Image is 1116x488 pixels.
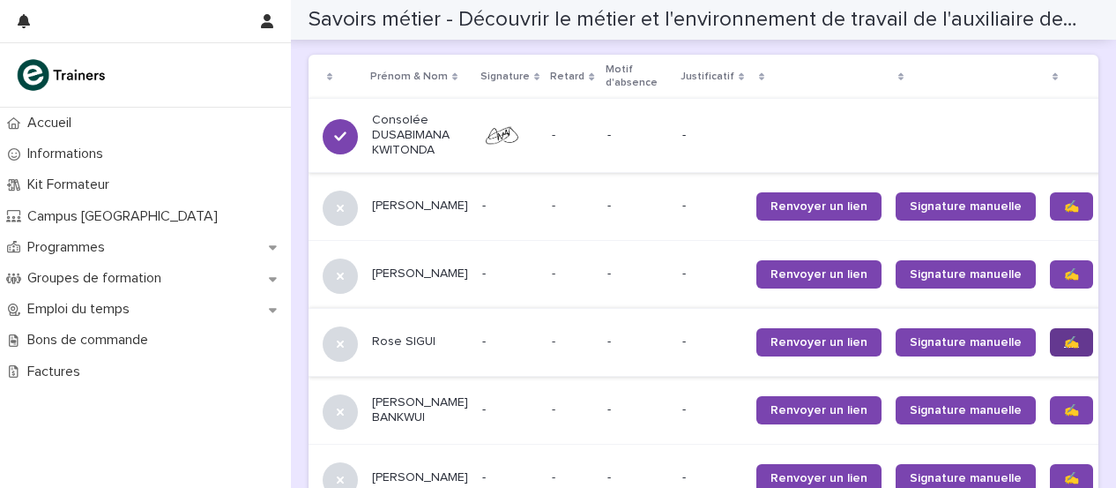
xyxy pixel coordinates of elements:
[27,333,148,347] font: Bons de commande
[27,209,218,223] font: Campus [GEOGRAPHIC_DATA]
[482,122,538,148] img: 8lF-Gdp_T3KpiODMp8-1OS0ckp2cI3hmVrO1iflTKps
[372,396,472,424] font: [PERSON_NAME] BANKWUI
[1050,396,1093,424] a: ✍️
[309,9,1095,30] font: Savoirs métier - Découvrir le métier et l'environnement de travail de l'auxiliaire de vie
[770,336,867,349] font: Renvoyer un lien
[372,267,468,280] font: [PERSON_NAME]
[1064,404,1079,417] font: ✍️
[896,328,1036,357] a: Signature manuelle
[1050,192,1093,221] a: ✍️
[27,177,109,191] font: Kit Formateur
[682,403,686,416] font: -
[896,192,1036,221] a: Signature manuelle
[14,57,111,93] img: K0CqGN7SDeD6s4JG8KQk
[1064,200,1079,213] font: ✍️
[27,271,161,285] font: Groupes de formation
[27,146,103,161] font: Informations
[607,199,611,212] font: -
[607,403,611,416] font: -
[682,267,686,280] font: -
[27,240,105,254] font: Programmes
[372,199,468,212] font: [PERSON_NAME]
[910,200,1022,213] font: Signature manuelle
[1050,260,1093,289] a: ✍️
[756,328,882,357] a: Renvoyer un lien
[27,116,71,130] font: Accueil
[1050,328,1093,357] a: ✍️
[372,471,468,484] font: [PERSON_NAME]
[552,199,555,212] font: -
[1064,336,1079,349] font: ✍️
[552,403,555,416] font: -
[682,129,686,141] font: -
[682,335,686,348] font: -
[682,199,686,212] font: -
[607,267,611,280] font: -
[480,71,530,82] font: Signature
[910,472,1022,484] font: Signature manuelle
[770,200,867,213] font: Renvoyer un lien
[681,71,734,82] font: Justificatif
[756,192,882,221] a: Renvoyer un lien
[372,335,435,348] font: Rose SIGUI
[1064,472,1079,484] font: ✍️
[27,364,80,379] font: Factures
[896,396,1036,424] a: Signature manuelle
[910,404,1022,417] font: Signature manuelle
[550,71,584,82] font: Retard
[1064,268,1079,281] font: ✍️
[552,129,555,141] font: -
[896,260,1036,289] a: Signature manuelle
[309,7,1078,33] h2: Savoirs métier - Découvrir le métier et l'environnement de travail de l'auxiliaire de vie
[372,114,453,156] font: Consolée DUSABIMANA KWITONDA
[770,268,867,281] font: Renvoyer un lien
[607,335,611,348] font: -
[482,403,486,416] font: -
[606,64,658,87] font: Motif d'absence
[770,472,867,484] font: Renvoyer un lien
[607,129,611,141] font: -
[552,471,555,484] font: -
[770,404,867,417] font: Renvoyer un lien
[482,471,486,484] font: -
[607,471,611,484] font: -
[552,267,555,280] font: -
[27,302,130,316] font: Emploi du temps
[756,396,882,424] a: Renvoyer un lien
[756,260,882,289] a: Renvoyer un lien
[910,336,1022,349] font: Signature manuelle
[552,335,555,348] font: -
[482,267,486,280] font: -
[910,268,1022,281] font: Signature manuelle
[370,71,448,82] font: Prénom & Nom
[482,335,486,348] font: -
[482,199,486,212] font: -
[682,471,686,484] font: -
